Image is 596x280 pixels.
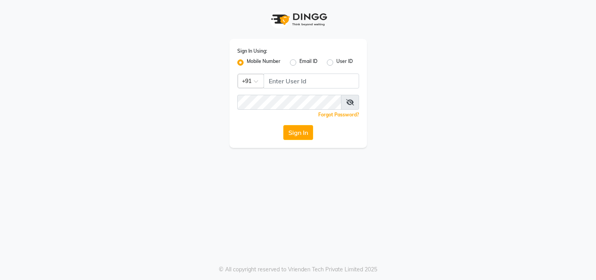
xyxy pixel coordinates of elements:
[237,48,267,55] label: Sign In Using:
[247,58,281,67] label: Mobile Number
[299,58,317,67] label: Email ID
[264,74,359,88] input: Username
[267,8,330,31] img: logo1.svg
[318,112,359,118] a: Forgot Password?
[237,95,341,110] input: Username
[336,58,353,67] label: User ID
[283,125,313,140] button: Sign In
